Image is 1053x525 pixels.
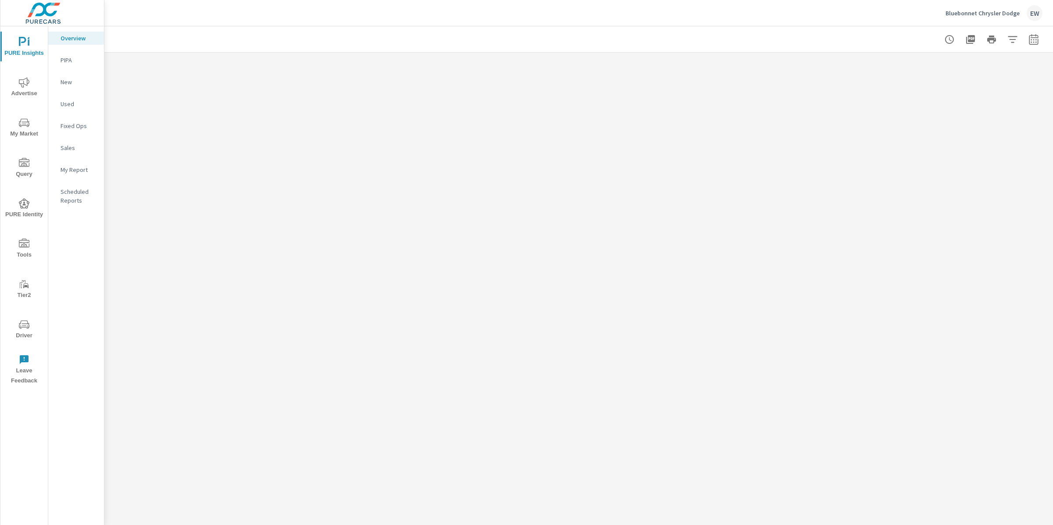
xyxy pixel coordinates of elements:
div: Used [48,97,104,111]
div: PIPA [48,54,104,67]
button: Select Date Range [1025,31,1042,48]
div: Fixed Ops [48,119,104,132]
p: Overview [61,34,97,43]
p: Scheduled Reports [61,187,97,205]
p: My Report [61,165,97,174]
span: Query [3,158,45,179]
div: EW [1027,5,1042,21]
div: My Report [48,163,104,176]
div: nav menu [0,26,48,389]
span: Advertise [3,77,45,99]
span: Leave Feedback [3,354,45,386]
div: Sales [48,141,104,154]
p: PIPA [61,56,97,64]
span: Driver [3,319,45,341]
span: My Market [3,118,45,139]
button: "Export Report to PDF" [962,31,979,48]
div: Scheduled Reports [48,185,104,207]
span: Tier2 [3,279,45,300]
span: PURE Insights [3,37,45,58]
button: Print Report [983,31,1000,48]
p: Bluebonnet Chrysler Dodge [946,9,1020,17]
p: Sales [61,143,97,152]
span: PURE Identity [3,198,45,220]
p: New [61,78,97,86]
button: Apply Filters [1004,31,1021,48]
span: Tools [3,239,45,260]
div: New [48,75,104,89]
p: Fixed Ops [61,121,97,130]
p: Used [61,100,97,108]
div: Overview [48,32,104,45]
